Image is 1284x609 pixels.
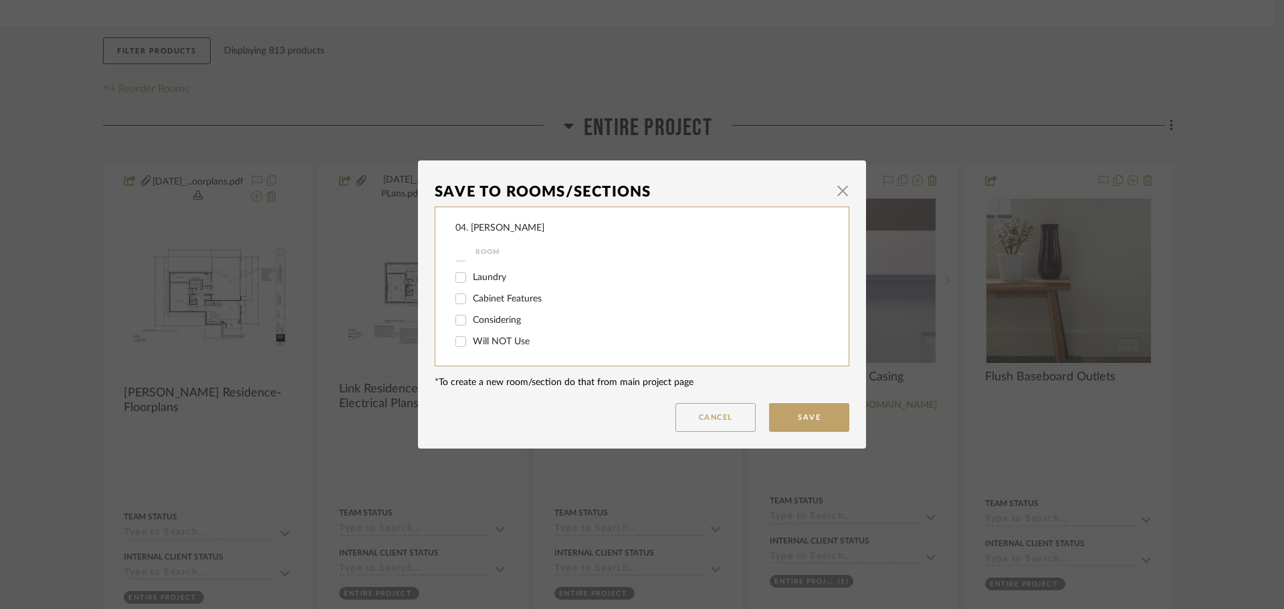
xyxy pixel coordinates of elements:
div: Save To Rooms/Sections [435,177,829,207]
span: Laundry [473,273,506,282]
button: Cancel [675,403,756,432]
span: Will NOT Use [473,337,530,346]
div: 04. [PERSON_NAME] [455,221,544,235]
span: Bedroom #3 Suite [473,251,548,261]
dialog-header: Save To Rooms/Sections [435,177,849,207]
span: Considering [473,316,521,325]
div: *To create a new room/section do that from main project page [435,376,849,390]
button: Close [829,177,856,204]
div: Room [475,244,811,260]
span: Cabinet Features [473,294,542,303]
button: Save [769,403,849,432]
